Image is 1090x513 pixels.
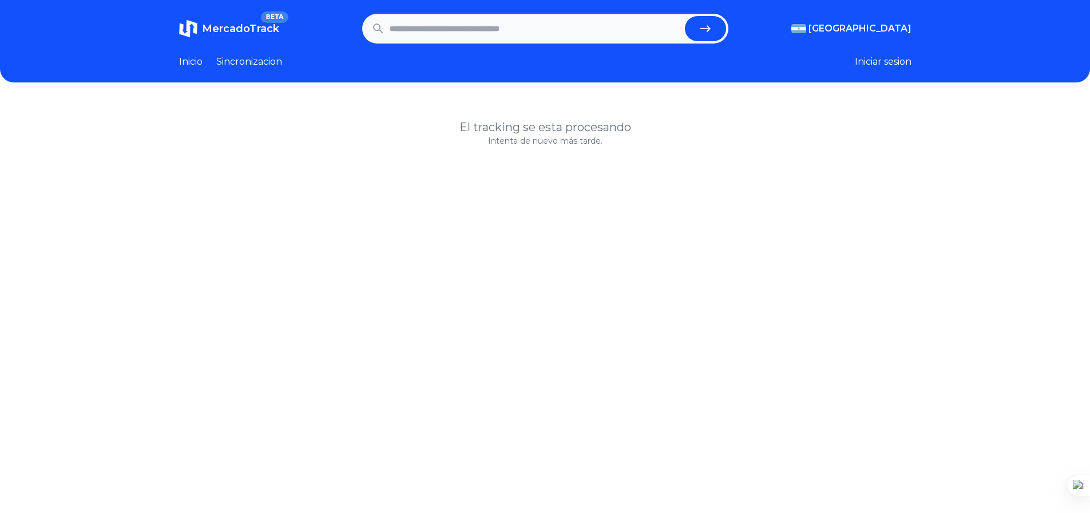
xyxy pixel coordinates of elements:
a: Sincronizacion [216,55,282,69]
span: [GEOGRAPHIC_DATA] [808,22,911,35]
img: MercadoTrack [179,19,197,38]
a: Inicio [179,55,203,69]
img: Argentina [791,24,806,33]
h1: El tracking se esta procesando [179,119,911,135]
span: MercadoTrack [202,22,279,35]
span: BETA [261,11,288,23]
p: Intenta de nuevo más tarde. [179,135,911,147]
button: [GEOGRAPHIC_DATA] [791,22,911,35]
button: Iniciar sesion [855,55,911,69]
a: MercadoTrackBETA [179,19,279,38]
